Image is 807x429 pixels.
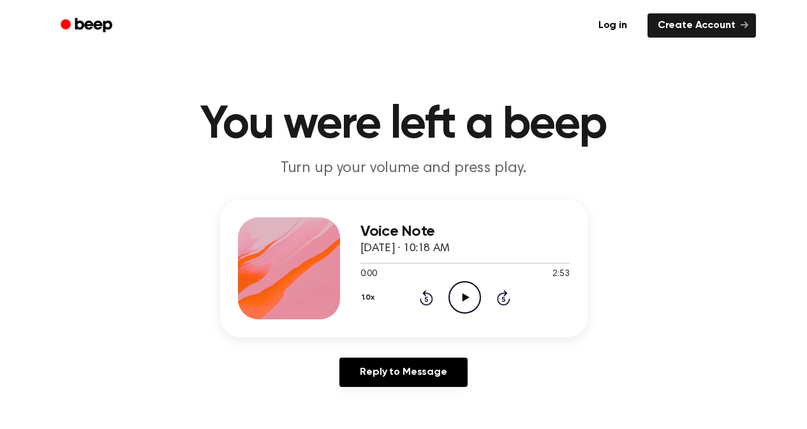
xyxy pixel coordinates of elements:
[360,223,570,240] h3: Voice Note
[648,13,756,38] a: Create Account
[52,13,124,38] a: Beep
[360,268,377,281] span: 0:00
[360,287,380,309] button: 1.0x
[552,268,569,281] span: 2:53
[77,102,730,148] h1: You were left a beep
[159,158,649,179] p: Turn up your volume and press play.
[586,11,640,40] a: Log in
[360,243,450,254] span: [DATE] · 10:18 AM
[339,358,467,387] a: Reply to Message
